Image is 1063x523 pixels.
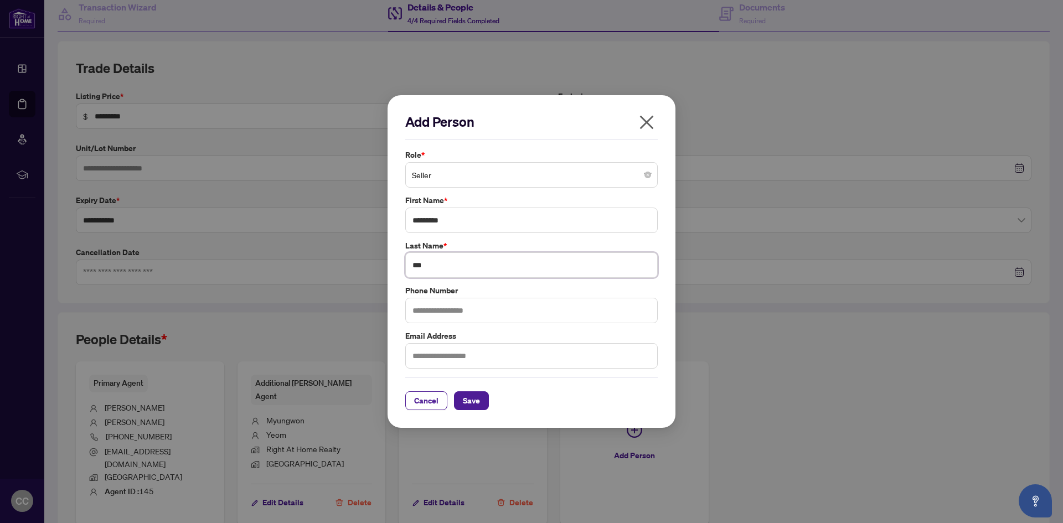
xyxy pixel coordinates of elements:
[463,392,480,410] span: Save
[412,164,651,185] span: Seller
[405,113,658,131] h2: Add Person
[638,113,656,131] span: close
[1019,484,1052,517] button: Open asap
[405,330,658,342] label: Email Address
[644,172,651,178] span: close-circle
[454,391,489,410] button: Save
[405,391,447,410] button: Cancel
[405,149,658,161] label: Role
[405,240,658,252] label: Last Name
[414,392,438,410] span: Cancel
[405,194,658,206] label: First Name
[405,284,658,297] label: Phone Number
